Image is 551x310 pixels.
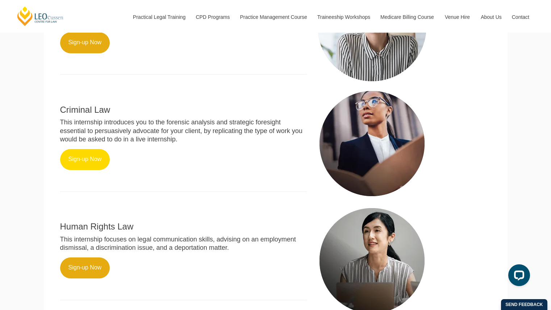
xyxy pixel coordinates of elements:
[439,1,475,33] a: Venue Hire
[128,1,191,33] a: Practical Legal Training
[312,1,375,33] a: Traineeship Workshops
[16,6,64,26] a: [PERSON_NAME] Centre for Law
[502,261,533,292] iframe: LiveChat chat widget
[60,32,110,53] a: Sign-up Now
[60,222,307,231] h2: Human Rights Law
[60,257,110,278] a: Sign-up Now
[235,1,312,33] a: Practice Management Course
[190,1,234,33] a: CPD Programs
[60,118,307,144] p: This internship introduces you to the forensic analysis and strategic foresight essential to pers...
[506,1,535,33] a: Contact
[60,105,307,115] h2: Criminal Law
[375,1,439,33] a: Medicare Billing Course
[60,235,307,252] p: This internship focuses on legal communication skills, advising on an employment dismissal, a dis...
[475,1,506,33] a: About Us
[60,149,110,170] a: Sign-up Now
